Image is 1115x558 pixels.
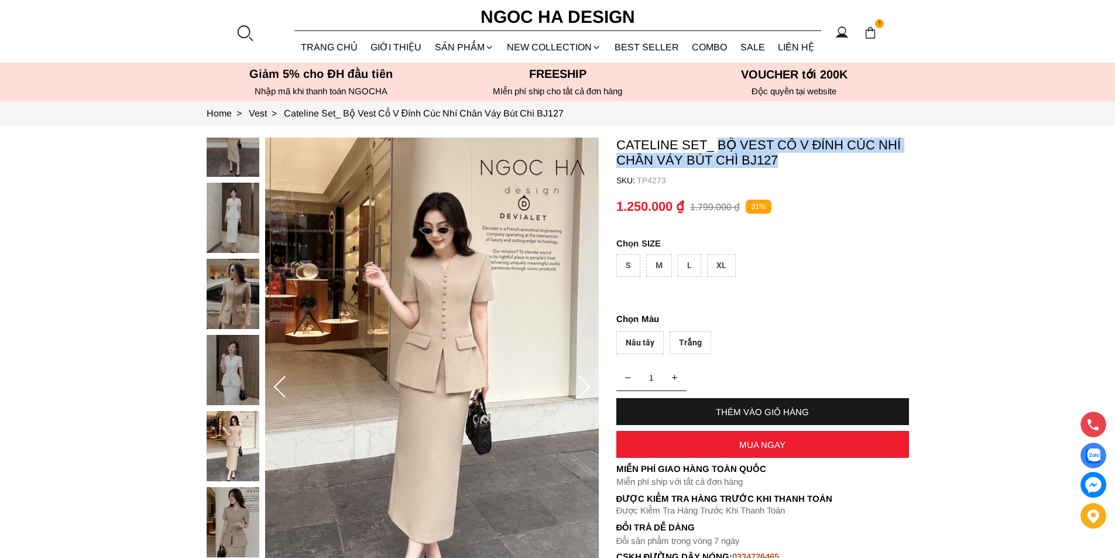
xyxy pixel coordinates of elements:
[670,331,711,354] div: Trắng
[616,494,909,504] p: Được Kiểm Tra Hàng Trước Khi Thanh Toán
[294,32,365,63] a: TRANG CHỦ
[616,199,684,214] p: 1.250.000 ₫
[1080,443,1106,468] a: Display image
[875,19,884,29] span: 1
[864,26,877,39] img: img-CART-ICON-ksit0nf1
[616,477,743,487] font: Miễn phí ship với tất cả đơn hàng
[249,108,284,118] a: Link to Vest
[616,522,909,532] h6: Đổi trả dễ dàng
[771,32,821,63] a: LIÊN HỆ
[616,440,909,450] div: MUA NGAY
[207,183,259,253] img: Cateline Set_ Bộ Vest Cổ V Đính Cúc Nhí Chân Váy Bút Chì BJ127_mini_1
[443,86,673,97] h6: MIễn phí ship cho tất cả đơn hàng
[637,176,909,185] p: TP4273
[232,108,246,118] span: >
[364,32,428,63] a: GIỚI THIỆU
[207,259,259,329] img: Cateline Set_ Bộ Vest Cổ V Đính Cúc Nhí Chân Váy Bút Chì BJ127_mini_2
[207,108,249,118] a: Link to Home
[616,312,909,326] p: Màu
[690,201,740,213] p: 1.799.000 ₫
[1080,472,1106,498] a: messenger
[685,32,734,63] a: Combo
[680,86,909,97] h6: Độc quyền tại website
[646,254,672,277] div: M
[616,407,909,417] div: THÊM VÀO GIỎ HÀNG
[680,67,909,81] h5: VOUCHER tới 200K
[616,238,909,248] p: SIZE
[267,108,282,118] span: >
[207,107,259,177] img: Cateline Set_ Bộ Vest Cổ V Đính Cúc Nhí Chân Váy Bút Chì BJ127_mini_0
[616,331,664,354] div: Nâu tây
[529,67,586,80] font: Freeship
[428,32,501,63] div: SẢN PHẨM
[255,86,387,96] font: Nhập mã khi thanh toán NGOCHA
[616,536,740,546] font: Đổi sản phẩm trong vòng 7 ngày
[608,32,686,63] a: BEST SELLER
[746,200,771,214] p: 31%
[616,138,909,168] p: Cateline Set_ Bộ Vest Cổ V Đính Cúc Nhí Chân Váy Bút Chì BJ127
[207,411,259,481] img: Cateline Set_ Bộ Vest Cổ V Đính Cúc Nhí Chân Váy Bút Chì BJ127_mini_4
[616,176,637,185] h6: SKU:
[678,254,701,277] div: L
[470,3,646,31] a: Ngoc Ha Design
[616,366,687,389] input: Quantity input
[616,505,909,516] p: Được Kiểm Tra Hàng Trước Khi Thanh Toán
[249,67,393,80] font: Giảm 5% cho ĐH đầu tiên
[1086,449,1100,463] img: Display image
[207,335,259,405] img: Cateline Set_ Bộ Vest Cổ V Đính Cúc Nhí Chân Váy Bút Chì BJ127_mini_3
[500,32,608,63] a: NEW COLLECTION
[616,464,766,474] font: Miễn phí giao hàng toàn quốc
[707,254,736,277] div: XL
[734,32,772,63] a: SALE
[616,254,640,277] div: S
[284,108,564,118] a: Link to Cateline Set_ Bộ Vest Cổ V Đính Cúc Nhí Chân Váy Bút Chì BJ127
[207,487,259,557] img: Cateline Set_ Bộ Vest Cổ V Đính Cúc Nhí Chân Váy Bút Chì BJ127_mini_5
